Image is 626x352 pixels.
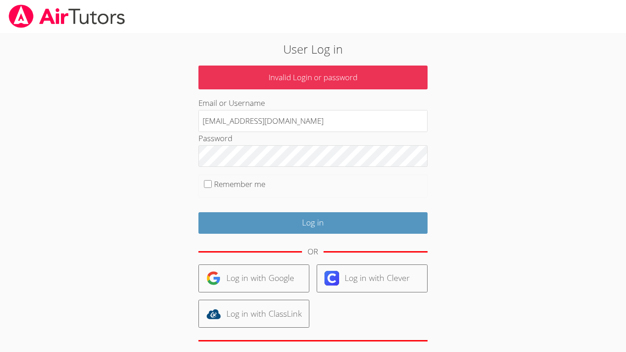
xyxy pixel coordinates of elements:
label: Remember me [214,179,265,189]
img: airtutors_banner-c4298cdbf04f3fff15de1276eac7730deb9818008684d7c2e4769d2f7ddbe033.png [8,5,126,28]
p: Invalid Login or password [198,66,428,90]
input: Log in [198,212,428,234]
div: OR [308,245,318,258]
img: google-logo-50288ca7cdecda66e5e0955fdab243c47b7ad437acaf1139b6f446037453330a.svg [206,271,221,286]
a: Log in with Google [198,264,309,292]
a: Log in with Clever [317,264,428,292]
img: classlink-logo-d6bb404cc1216ec64c9a2012d9dc4662098be43eaf13dc465df04b49fa7ab582.svg [206,307,221,321]
h2: User Log in [144,40,482,58]
img: clever-logo-6eab21bc6e7a338710f1a6ff85c0baf02591cd810cc4098c63d3a4b26e2feb20.svg [324,271,339,286]
label: Email or Username [198,98,265,108]
label: Password [198,133,232,143]
a: Log in with ClassLink [198,300,309,328]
